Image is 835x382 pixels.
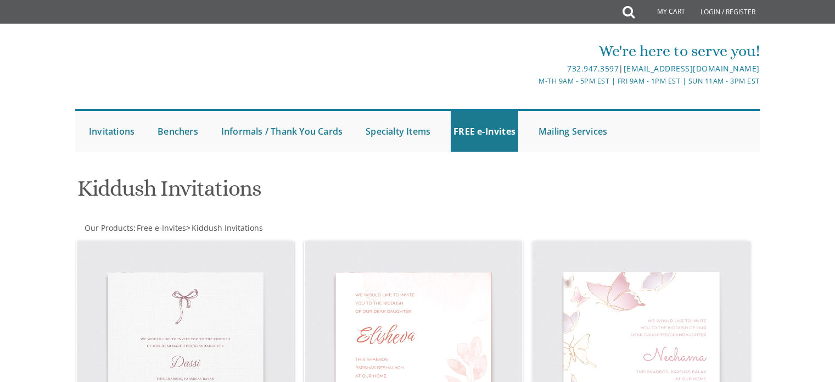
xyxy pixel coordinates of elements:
h1: Kiddush Invitations [77,176,525,209]
a: Our Products [83,223,133,233]
a: Mailing Services [536,111,610,152]
span: > [186,223,263,233]
a: My Cart [634,1,693,23]
a: 732.947.3597 [567,63,619,74]
a: Invitations [86,111,137,152]
div: M-Th 9am - 5pm EST | Fri 9am - 1pm EST | Sun 11am - 3pm EST [304,75,760,87]
a: Informals / Thank You Cards [218,111,345,152]
span: Kiddush Invitations [192,223,263,233]
a: [EMAIL_ADDRESS][DOMAIN_NAME] [624,63,760,74]
a: FREE e-Invites [451,111,518,152]
a: Kiddush Invitations [190,223,263,233]
div: : [75,223,418,234]
a: Benchers [155,111,201,152]
div: | [304,62,760,75]
a: Free e-Invites [136,223,186,233]
span: Free e-Invites [137,223,186,233]
a: Specialty Items [363,111,433,152]
div: We're here to serve you! [304,40,760,62]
